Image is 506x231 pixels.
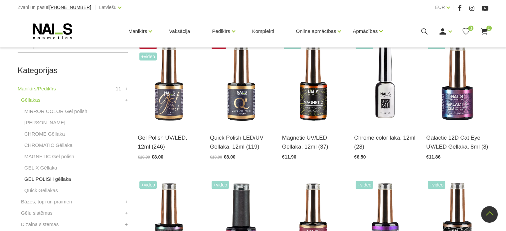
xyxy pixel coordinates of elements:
[210,40,272,125] img: Ātri, ērti un vienkārši!Intensīvi pigmentēta gellaka, kas perfekti klājas arī vienā slānī, tādā v...
[18,66,128,75] h2: Kategorijas
[356,181,373,189] span: +Video
[139,53,157,60] span: +Video
[21,220,59,228] a: Dizaina sistēmas
[24,164,57,172] a: GEL X Gēllaka
[24,175,71,183] a: GEL POLISH gēllaka
[139,181,157,189] span: +Video
[138,40,200,125] img: Ilgnoturīga, intensīvi pigmentēta gellaka. Viegli klājas, lieliski žūst, nesaraujas, neatkāpjas n...
[99,3,116,11] a: Latviešu
[435,3,445,11] a: EUR
[24,153,74,161] a: MAGNETIC Gel polish
[486,26,492,31] span: 0
[296,18,336,45] a: Online apmācības
[426,154,440,160] span: €11.86
[18,3,91,12] div: Zvani un pasūti
[212,18,230,45] a: Pedikīrs
[426,133,488,151] a: Galactic 12D Cat Eye UV/LED Gellaka, 8ml (8)
[247,15,279,47] a: Komplekti
[125,96,128,104] a: +
[282,154,296,160] span: €11.90
[152,154,163,160] span: €8.00
[354,40,416,125] img: Paredzēta hromēta jeb spoguļspīduma efekta veidošanai uz pilnas naga plātnes vai atsevišķiem diza...
[18,85,56,93] a: Manikīrs/Pedikīrs
[212,181,229,189] span: +Video
[210,155,222,160] span: €10.90
[354,133,416,151] a: Chrome color laka, 12ml (28)
[24,119,65,127] a: [PERSON_NAME]
[49,5,91,10] a: [PHONE_NUMBER]
[21,96,40,104] a: Gēllakas
[282,40,344,125] img: Ilgnoturīga gellaka, kas sastāv no metāla mikrodaļiņām, kuras īpaša magnēta ietekmē var pārvērst ...
[24,186,58,194] a: Quick Gēllakas
[210,133,272,151] a: Quick Polish LED/UV Gellaka, 12ml (119)
[462,27,470,36] a: 0
[21,209,53,217] a: Gēlu sistēmas
[480,27,488,36] a: 0
[428,181,445,189] span: +Video
[128,18,147,45] a: Manikīrs
[138,133,200,151] a: Gel Polish UV/LED, 12ml (246)
[116,85,121,93] span: 11
[125,220,128,228] a: +
[453,3,454,12] span: |
[24,107,87,115] a: MIRROR COLOR Gel polish
[426,40,488,125] img: Daudzdimensionāla magnētiskā gellaka, kas satur smalkas, atstarojošas hroma daļiņas. Ar īpaša mag...
[21,198,72,206] a: Bāzes, topi un praimeri
[94,3,96,12] span: |
[282,133,344,151] a: Magnetic UV/LED Gellaka, 12ml (37)
[468,26,473,31] span: 0
[224,154,236,160] span: €8.00
[138,155,150,160] span: €10.90
[125,198,128,206] a: +
[353,18,378,45] a: Apmācības
[354,154,366,160] span: €6.50
[24,130,65,138] a: CHROME Gēllaka
[125,85,128,93] a: +
[24,141,73,149] a: CHROMATIC Gēllaka
[125,209,128,217] a: +
[164,15,195,47] a: Vaksācija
